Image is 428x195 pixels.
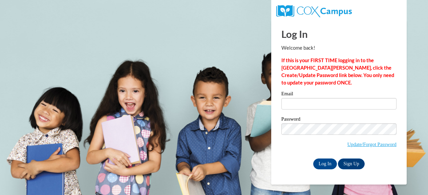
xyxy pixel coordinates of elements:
[281,91,397,98] label: Email
[276,5,352,17] img: COX Campus
[281,117,397,123] label: Password
[281,44,397,52] p: Welcome back!
[276,8,352,14] a: COX Campus
[281,57,394,86] strong: If this is your FIRST TIME logging in to the [GEOGRAPHIC_DATA][PERSON_NAME], click the Create/Upd...
[338,159,364,169] a: Sign Up
[281,27,397,41] h1: Log In
[347,142,397,147] a: Update/Forgot Password
[313,159,337,169] input: Log In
